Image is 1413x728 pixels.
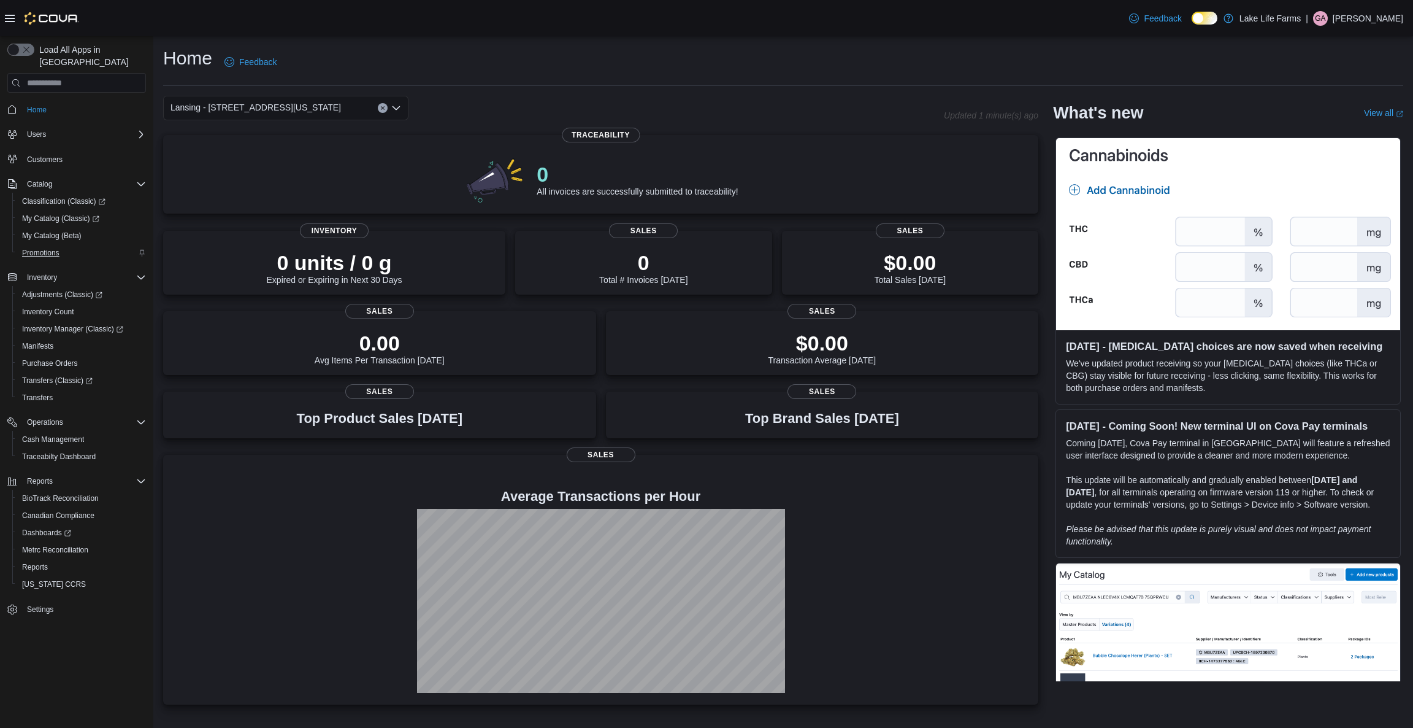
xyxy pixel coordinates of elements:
button: Clear input [378,103,388,113]
h3: Top Product Sales [DATE] [297,411,462,426]
p: Lake Life Farms [1239,11,1301,26]
span: Adjustments (Classic) [17,287,146,302]
button: Reports [2,473,151,490]
input: Dark Mode [1192,12,1217,25]
span: BioTrack Reconciliation [17,491,146,506]
span: Transfers [17,390,146,405]
button: Customers [2,150,151,168]
div: Total # Invoices [DATE] [599,250,687,285]
span: Classification (Classic) [22,196,105,206]
p: This update will be automatically and gradually enabled between , for all terminals operating on ... [1066,474,1390,511]
a: Classification (Classic) [17,194,110,209]
button: My Catalog (Beta) [12,227,151,244]
span: Traceability [562,128,640,142]
span: Catalog [27,179,52,189]
span: Cash Management [22,435,84,444]
button: Reports [12,559,151,576]
span: Purchase Orders [22,358,78,368]
span: Feedback [1144,12,1181,25]
span: BioTrack Reconciliation [22,494,99,503]
span: Reports [17,560,146,575]
span: [US_STATE] CCRS [22,579,86,589]
span: Metrc Reconciliation [17,543,146,557]
p: Updated 1 minute(s) ago [944,110,1038,120]
a: View allExternal link [1364,108,1403,118]
a: Transfers [17,390,58,405]
a: Customers [22,152,67,167]
span: Traceabilty Dashboard [17,449,146,464]
span: Transfers (Classic) [22,376,93,385]
button: Inventory [2,269,151,286]
span: Dashboards [17,525,146,540]
span: Reports [22,562,48,572]
span: Home [22,101,146,117]
span: Adjustments (Classic) [22,290,102,300]
a: Home [22,103,52,117]
a: Classification (Classic) [12,193,151,210]
span: Sales [787,384,856,399]
h3: Top Brand Sales [DATE] [745,411,899,426]
button: Transfers [12,389,151,406]
button: Settings [2,600,151,618]
img: 0 [464,155,527,204]
button: Inventory [22,270,62,285]
span: Sales [345,384,414,399]
span: Metrc Reconciliation [22,545,88,555]
em: Please be advised that this update is purely visual and does not impact payment functionality. [1066,524,1371,546]
div: All invoices are successfully submitted to traceability! [537,162,738,196]
p: $0.00 [768,331,876,355]
p: | [1306,11,1308,26]
span: Settings [27,605,53,614]
span: Catalog [22,177,146,192]
button: Reports [22,474,58,489]
button: Operations [22,415,68,430]
span: Reports [27,476,53,486]
span: Settings [22,602,146,617]
span: Sales [345,304,414,319]
div: Gavin Anderson [1313,11,1328,26]
div: Total Sales [DATE] [875,250,946,285]
span: Reports [22,474,146,489]
a: Traceabilty Dashboard [17,449,101,464]
a: Inventory Manager (Classic) [12,320,151,338]
span: Sales [567,447,635,462]
p: We've updated product receiving so your [MEDICAL_DATA] choices (like THCa or CBG) stay visible fo... [1066,357,1390,394]
span: Inventory [300,223,369,238]
button: Canadian Compliance [12,507,151,524]
button: Catalog [22,177,57,192]
button: [US_STATE] CCRS [12,576,151,593]
a: Cash Management [17,432,89,447]
span: Manifests [17,339,146,354]
a: My Catalog (Beta) [17,228,86,243]
a: [US_STATE] CCRS [17,577,91,592]
button: Users [2,126,151,143]
button: Users [22,127,51,142]
span: Operations [27,417,63,427]
span: Inventory Manager (Classic) [22,324,123,334]
div: Transaction Average [DATE] [768,331,876,365]
span: Sales [787,304,856,319]
span: Inventory [22,270,146,285]
a: Dashboards [17,525,76,540]
a: Dashboards [12,524,151,541]
a: Transfers (Classic) [12,372,151,389]
span: Operations [22,415,146,430]
a: Feedback [1124,6,1186,31]
span: Inventory Manager (Classic) [17,322,146,336]
button: Catalog [2,176,151,193]
nav: Complex example [7,95,146,650]
button: Promotions [12,244,151,261]
a: Canadian Compliance [17,508,99,523]
a: My Catalog (Classic) [17,211,104,226]
a: Purchase Orders [17,356,83,371]
span: Users [22,127,146,142]
h1: Home [163,46,212,71]
span: Home [27,105,47,115]
span: GA [1315,11,1325,26]
a: Metrc Reconciliation [17,543,93,557]
button: Traceabilty Dashboard [12,448,151,465]
button: Home [2,100,151,118]
a: Transfers (Classic) [17,373,98,388]
span: Inventory Count [17,304,146,319]
h3: [DATE] - Coming Soon! New terminal UI on Cova Pay terminals [1066,420,1390,432]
